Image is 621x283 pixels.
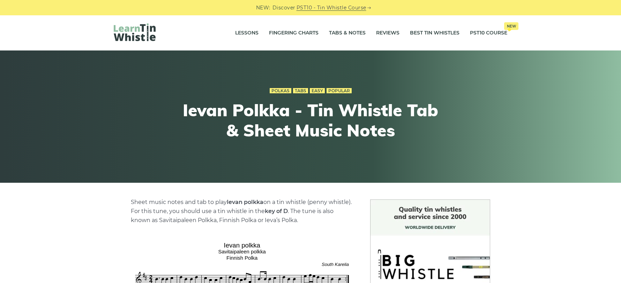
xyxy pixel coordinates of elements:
span: New [504,22,518,30]
a: PST10 CourseNew [470,24,507,42]
a: Polkas [270,88,291,94]
a: Fingering Charts [269,24,319,42]
a: Lessons [235,24,259,42]
a: Easy [310,88,325,94]
strong: Ievan polkka [227,199,263,205]
strong: key of D [265,208,288,214]
a: Best Tin Whistles [410,24,459,42]
p: Sheet music notes and tab to play on a tin whistle (penny whistle). For this tune, you should use... [131,198,353,225]
a: Reviews [376,24,399,42]
h1: Ievan Polkka - Tin Whistle Tab & Sheet Music Notes [182,100,439,140]
img: LearnTinWhistle.com [114,23,156,41]
a: Popular [327,88,352,94]
a: Tabs [293,88,308,94]
a: Tabs & Notes [329,24,366,42]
